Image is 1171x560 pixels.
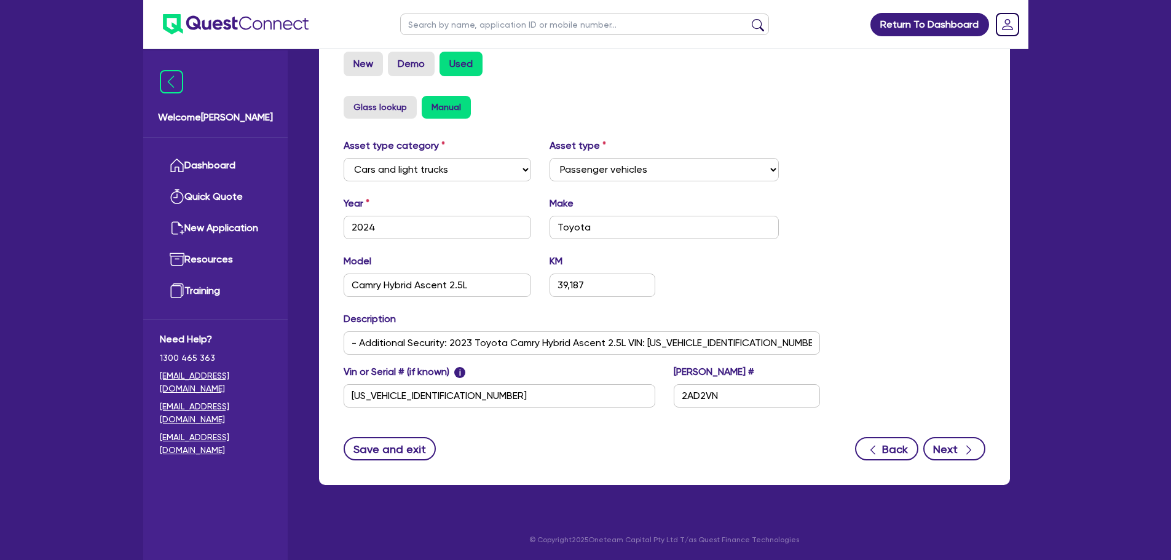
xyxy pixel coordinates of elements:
a: Resources [160,244,271,275]
img: quick-quote [170,189,184,204]
span: 1300 465 363 [160,352,271,365]
input: Search by name, application ID or mobile number... [400,14,769,35]
button: Save and exit [344,437,436,460]
p: © Copyright 2025 Oneteam Capital Pty Ltd T/as Quest Finance Technologies [310,534,1019,545]
a: [EMAIL_ADDRESS][DOMAIN_NAME] [160,400,271,426]
a: Training [160,275,271,307]
img: icon-menu-close [160,70,183,93]
label: Description [344,312,396,326]
a: Return To Dashboard [870,13,989,36]
label: KM [550,254,562,269]
label: Make [550,196,574,211]
button: Glass lookup [344,96,417,119]
label: Year [344,196,369,211]
label: [PERSON_NAME] # [674,365,754,379]
a: [EMAIL_ADDRESS][DOMAIN_NAME] [160,431,271,457]
label: Demo [388,52,435,76]
span: Welcome [PERSON_NAME] [158,110,273,125]
img: resources [170,252,184,267]
img: new-application [170,221,184,235]
img: quest-connect-logo-blue [163,14,309,34]
label: Asset type [550,138,606,153]
a: [EMAIL_ADDRESS][DOMAIN_NAME] [160,369,271,395]
label: New [344,52,383,76]
button: Manual [422,96,471,119]
a: Dashboard [160,150,271,181]
span: Need Help? [160,332,271,347]
a: Quick Quote [160,181,271,213]
label: Used [440,52,483,76]
a: New Application [160,213,271,244]
button: Back [855,437,918,460]
label: Model [344,254,371,269]
button: Next [923,437,985,460]
label: Asset type category [344,138,445,153]
img: training [170,283,184,298]
a: Dropdown toggle [992,9,1023,41]
label: Vin or Serial # (if known) [344,365,466,379]
span: i [454,367,465,378]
